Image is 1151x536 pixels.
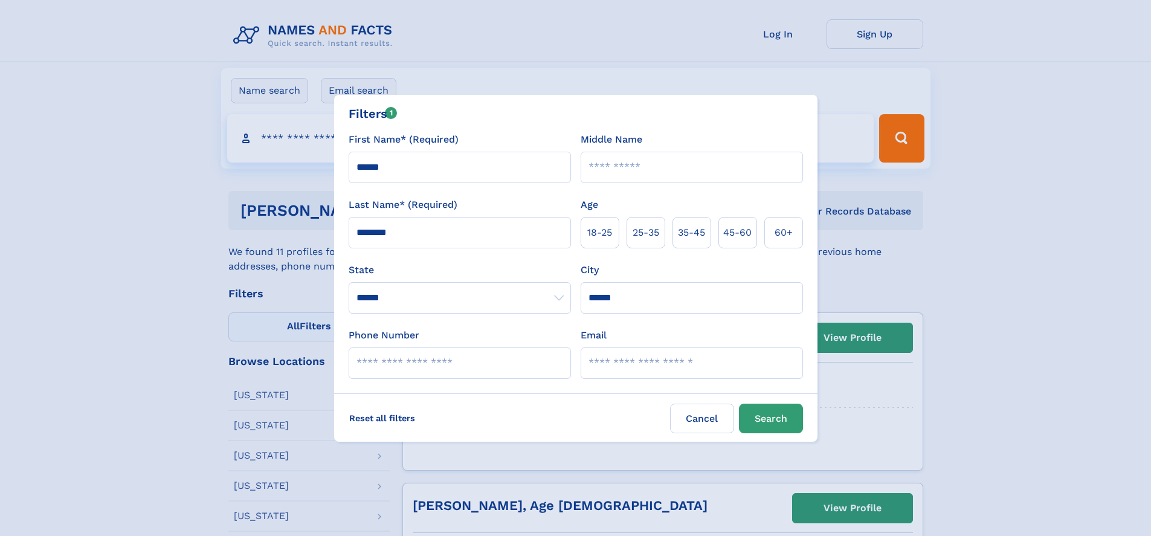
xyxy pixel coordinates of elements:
label: Last Name* (Required) [349,198,457,212]
span: 45‑60 [723,225,752,240]
span: 18‑25 [587,225,612,240]
label: Email [581,328,607,343]
button: Search [739,404,803,433]
label: First Name* (Required) [349,132,459,147]
div: Filters [349,105,398,123]
span: 25‑35 [633,225,659,240]
label: City [581,263,599,277]
span: 60+ [775,225,793,240]
label: State [349,263,571,277]
label: Middle Name [581,132,642,147]
label: Reset all filters [341,404,423,433]
label: Phone Number [349,328,419,343]
label: Age [581,198,598,212]
label: Cancel [670,404,734,433]
span: 35‑45 [678,225,705,240]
